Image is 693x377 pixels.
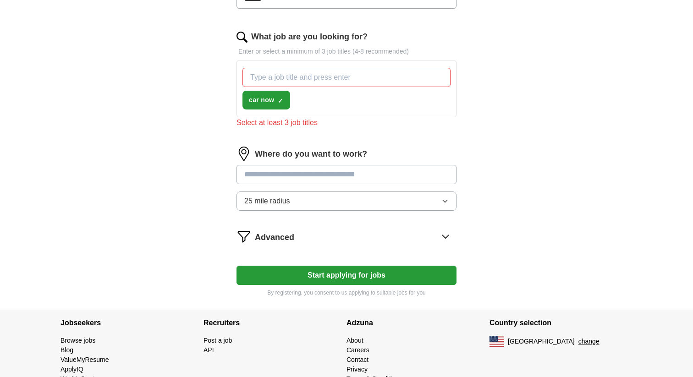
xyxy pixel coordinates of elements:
label: Where do you want to work? [255,148,367,160]
a: ValueMyResume [60,356,109,363]
a: Blog [60,346,73,354]
button: change [578,337,599,346]
button: car now✓ [242,91,290,109]
p: Enter or select a minimum of 3 job titles (4-8 recommended) [236,47,456,56]
a: ApplyIQ [60,366,83,373]
span: [GEOGRAPHIC_DATA] [508,337,575,346]
input: Type a job title and press enter [242,68,451,87]
a: Contact [346,356,368,363]
img: filter [236,229,251,244]
span: ✓ [278,97,283,104]
span: Advanced [255,231,294,244]
img: US flag [489,336,504,347]
a: About [346,337,363,344]
span: 25 mile radius [244,196,290,207]
img: location.png [236,147,251,161]
label: What job are you looking for? [251,31,368,43]
a: API [203,346,214,354]
a: Careers [346,346,369,354]
h4: Country selection [489,310,632,336]
div: Select at least 3 job titles [236,117,456,128]
button: 25 mile radius [236,191,456,211]
a: Privacy [346,366,368,373]
span: car now [249,95,274,105]
button: Start applying for jobs [236,266,456,285]
p: By registering, you consent to us applying to suitable jobs for you [236,289,456,297]
a: Post a job [203,337,232,344]
img: search.png [236,32,247,43]
a: Browse jobs [60,337,95,344]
